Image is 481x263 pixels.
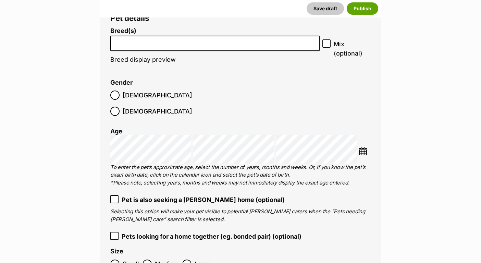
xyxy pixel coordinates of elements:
[110,27,320,70] li: Breed display preview
[334,39,371,58] span: Mix (optional)
[110,13,149,23] span: Pet details
[123,91,192,100] span: [DEMOGRAPHIC_DATA]
[110,27,320,35] label: Breed(s)
[307,2,344,15] button: Save draft
[110,248,123,255] label: Size
[359,147,367,155] img: ...
[122,232,301,241] span: Pets looking for a home together (eg. bonded pair) (optional)
[122,195,285,204] span: Pet is also seeking a [PERSON_NAME] home (optional)
[110,164,371,187] p: To enter the pet’s approximate age, select the number of years, months and weeks. Or, if you know...
[123,107,192,116] span: [DEMOGRAPHIC_DATA]
[110,79,133,86] label: Gender
[110,208,371,223] p: Selecting this option will make your pet visible to potential [PERSON_NAME] carers when the “Pets...
[110,128,122,135] label: Age
[347,2,378,15] button: Publish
